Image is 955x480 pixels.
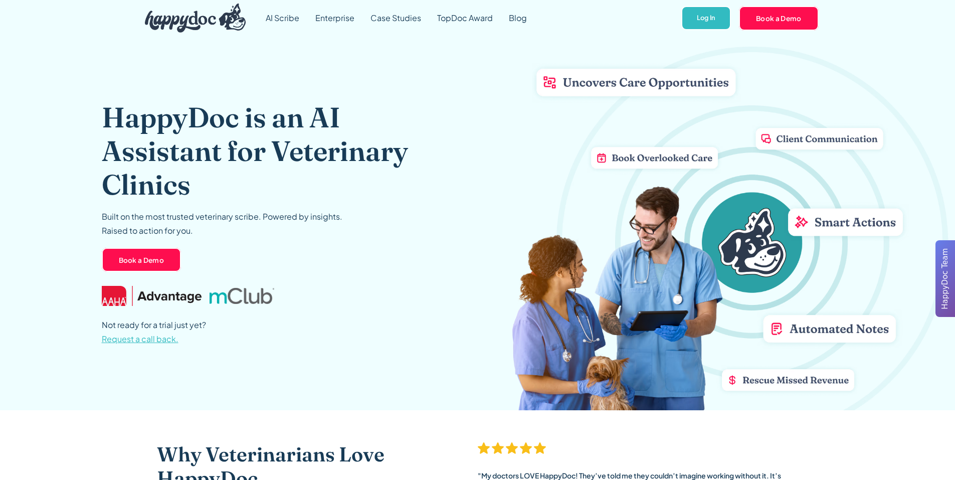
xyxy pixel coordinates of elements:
[145,4,246,33] img: HappyDoc Logo: A happy dog with his ear up, listening.
[102,318,206,346] p: Not ready for a trial just yet?
[102,100,440,202] h1: HappyDoc is an AI Assistant for Veterinary Clinics
[137,1,246,35] a: home
[102,334,178,344] span: Request a call back.
[102,248,181,272] a: Book a Demo
[681,6,731,31] a: Log In
[102,210,342,238] p: Built on the most trusted veterinary scribe. Powered by insights. Raised to action for you.
[102,286,202,306] img: AAHA Advantage logo
[739,6,819,30] a: Book a Demo
[210,288,274,304] img: mclub logo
